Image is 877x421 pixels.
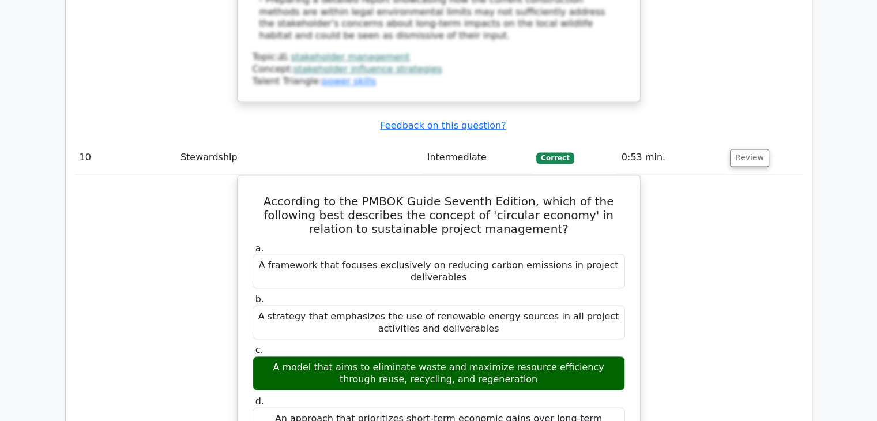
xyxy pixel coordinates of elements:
[253,51,625,63] div: Topic:
[730,149,769,167] button: Review
[251,194,626,235] h5: According to the PMBOK Guide Seventh Edition, which of the following best describes the concept o...
[380,120,506,131] a: Feedback on this question?
[255,344,264,355] span: c.
[617,141,725,174] td: 0:53 min.
[536,152,574,164] span: Correct
[255,293,264,304] span: b.
[255,395,264,406] span: d.
[253,305,625,340] div: A strategy that emphasizes the use of renewable energy sources in all project activities and deli...
[75,141,176,174] td: 10
[291,51,409,62] a: stakeholder management
[255,242,264,253] span: a.
[176,141,423,174] td: Stewardship
[322,76,376,87] a: power skills
[253,356,625,390] div: A model that aims to eliminate waste and maximize resource efficiency through reuse, recycling, a...
[253,254,625,288] div: A framework that focuses exclusively on reducing carbon emissions in project deliverables
[253,51,625,87] div: Talent Triangle:
[293,63,442,74] a: stakeholder influence strategies
[423,141,532,174] td: Intermediate
[253,63,625,76] div: Concept:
